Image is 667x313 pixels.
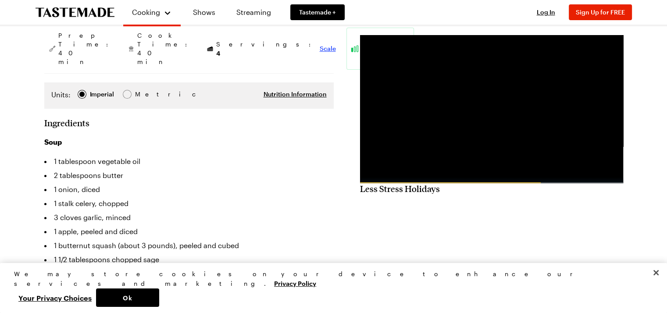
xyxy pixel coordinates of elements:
[216,40,315,58] span: Servings:
[274,279,316,287] a: More information about your privacy, opens in a new tab
[44,224,334,238] li: 1 apple, peeled and diced
[537,8,555,16] span: Log In
[44,253,334,267] li: 1 1/2 tablespoons chopped sage
[90,89,115,99] span: Imperial
[36,7,114,18] a: To Tastemade Home Page
[44,182,334,196] li: 1 onion, diced
[132,8,160,16] span: Cooking
[360,35,623,183] iframe: Advertisement
[44,154,334,168] li: 1 tablespoon vegetable oil
[44,210,334,224] li: 3 cloves garlic, minced
[216,49,220,57] span: 4
[360,35,623,183] video-js: Video Player
[44,168,334,182] li: 2 tablespoons butter
[44,196,334,210] li: 1 stalk celery, chopped
[360,183,623,194] h2: Less Stress Holidays
[14,269,646,307] div: Privacy
[320,44,336,53] button: Scale
[135,89,154,99] span: Metric
[132,4,172,21] button: Cooking
[44,238,334,253] li: 1 butternut squash (about 3 pounds), peeled and cubed
[51,89,153,102] div: Imperial Metric
[44,117,89,128] h2: Ingredients
[646,263,666,282] button: Close
[569,4,632,20] button: Sign Up for FREE
[14,288,96,307] button: Your Privacy Choices
[290,4,345,20] a: Tastemade +
[576,8,625,16] span: Sign Up for FREE
[96,288,159,307] button: Ok
[528,8,564,17] button: Log In
[14,269,646,288] div: We may store cookies on your device to enhance our services and marketing.
[51,89,71,100] label: Units:
[299,8,336,17] span: Tastemade +
[58,31,113,66] span: Prep Time: 40 min
[264,90,327,99] button: Nutrition Information
[90,89,114,99] div: Imperial
[137,31,192,66] span: Cook Time: 40 min
[135,89,153,99] div: Metric
[44,137,334,147] h3: Soup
